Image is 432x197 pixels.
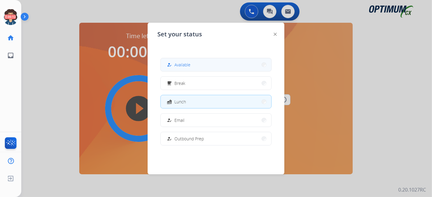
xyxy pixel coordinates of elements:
mat-icon: home [7,34,14,42]
mat-icon: how_to_reg [167,62,172,67]
span: Available [174,62,190,68]
mat-icon: fastfood [167,99,172,104]
mat-icon: how_to_reg [167,118,172,123]
span: Break [174,80,185,86]
img: close-button [274,33,277,36]
span: Lunch [174,98,186,105]
mat-icon: inbox [7,52,14,59]
button: Outbound Prep [161,132,271,145]
span: Outbound Prep [174,135,204,142]
button: Lunch [161,95,271,108]
p: 0.20.1027RC [398,186,426,193]
button: Break [161,77,271,90]
button: Email [161,114,271,127]
button: Available [161,58,271,71]
mat-icon: free_breakfast [167,81,172,86]
span: Set your status [157,30,202,38]
span: Email [174,117,184,123]
mat-icon: how_to_reg [167,136,172,141]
